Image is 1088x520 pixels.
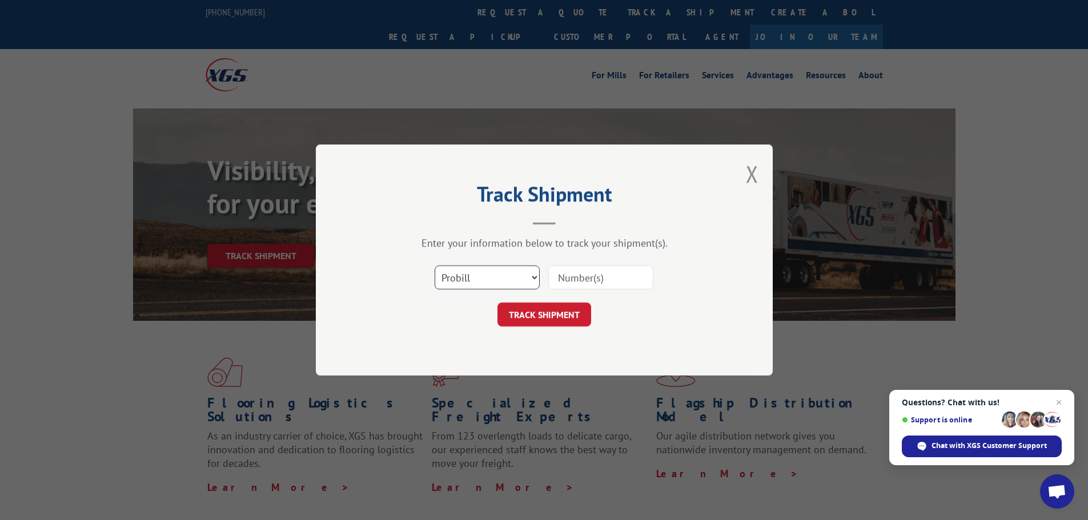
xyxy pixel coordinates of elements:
[373,236,716,249] div: Enter your information below to track your shipment(s).
[902,436,1062,457] div: Chat with XGS Customer Support
[1040,474,1074,509] div: Open chat
[902,398,1062,407] span: Questions? Chat with us!
[902,416,998,424] span: Support is online
[746,159,758,189] button: Close modal
[548,265,653,289] input: Number(s)
[373,186,716,208] h2: Track Shipment
[497,303,591,326] button: TRACK SHIPMENT
[1052,396,1066,409] span: Close chat
[932,441,1047,451] span: Chat with XGS Customer Support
